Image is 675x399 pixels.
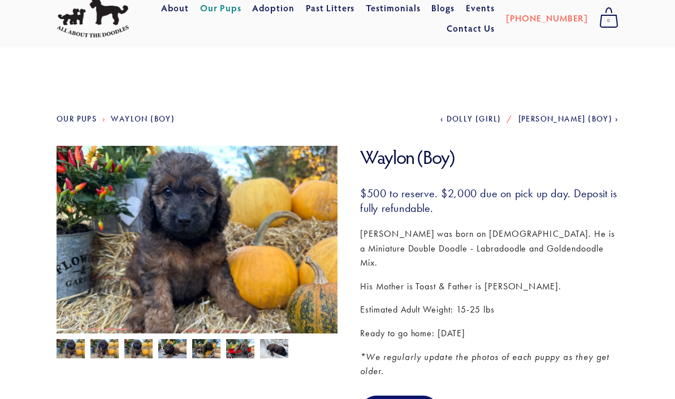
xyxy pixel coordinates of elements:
p: His Mother is Toast & Father is [PERSON_NAME]. [360,279,618,294]
img: Waylon 1.jpg [260,339,288,361]
img: Waylon 6.jpg [124,339,153,361]
img: Waylon 5.jpg [57,339,85,361]
img: Waylon 7.jpg [90,339,119,361]
em: *We regularly update the photos of each puppy as they get older. [360,352,612,377]
a: 0 items in cart [594,4,624,32]
h3: $500 to reserve. $2,000 due on pick up day. Deposit is fully refundable. [360,186,618,215]
p: [PERSON_NAME] was born on [DEMOGRAPHIC_DATA]. He is a Miniature Double Doodle - Labradoodle and G... [360,227,618,270]
img: Waylon 2.jpg [158,339,187,361]
a: Past Litters [306,2,355,14]
p: Ready to go home: [DATE] [360,326,618,341]
h1: Waylon (Boy) [360,146,618,169]
a: [PHONE_NUMBER] [506,8,588,28]
span: 0 [599,14,618,28]
img: Waylon 4.jpg [226,339,254,361]
p: Estimated Adult Weight: 15-25 lbs [360,302,618,317]
a: Contact Us [447,18,495,38]
span: Dolly (Girl) [447,114,501,124]
img: Waylon 3.jpg [192,339,220,361]
span: [PERSON_NAME] (Boy) [518,114,613,124]
a: Waylon (Boy) [111,114,175,124]
a: [PERSON_NAME] (Boy) [518,114,618,124]
img: Waylon 6.jpg [57,146,337,357]
a: Our Pups [57,114,97,124]
a: Dolly (Girl) [440,114,501,124]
